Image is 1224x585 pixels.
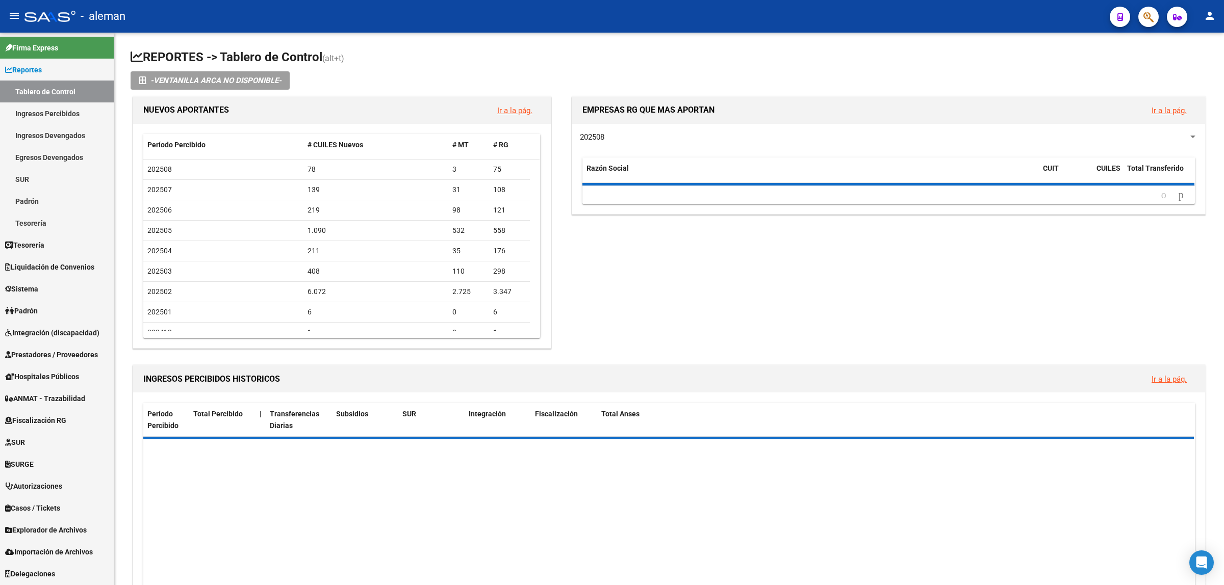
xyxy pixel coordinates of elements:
div: 176 [493,245,526,257]
span: 202506 [147,206,172,214]
datatable-header-cell: Total Percibido [189,403,256,437]
datatable-header-cell: CUIT [1039,157,1092,191]
span: 202508 [147,165,172,173]
datatable-header-cell: # CUILES Nuevos [303,134,448,156]
div: 108 [493,184,526,196]
datatable-header-cell: SUR [398,403,465,437]
span: Fiscalización RG [5,415,66,426]
span: Liquidación de Convenios [5,261,94,273]
span: EMPRESAS RG QUE MAS APORTAN [582,105,715,115]
span: Total Anses [601,410,640,418]
button: Ir a la pág. [1143,101,1195,120]
div: 139 [308,184,444,196]
span: Prestadores / Proveedores [5,349,98,360]
span: Explorador de Archivos [5,524,87,536]
datatable-header-cell: Período Percibido [143,134,303,156]
a: go to next page [1174,190,1188,201]
span: Autorizaciones [5,481,62,492]
span: INGRESOS PERCIBIDOS HISTORICOS [143,374,280,384]
i: -VENTANILLA ARCA NO DISPONIBLE- [150,71,282,90]
span: 202412 [147,328,172,336]
span: NUEVOS APORTANTES [143,105,229,115]
div: 31 [452,184,485,196]
div: 35 [452,245,485,257]
span: Delegaciones [5,568,55,579]
span: (alt+t) [322,54,344,63]
span: Padrón [5,305,38,316]
div: 6 [493,306,526,318]
div: 78 [308,164,444,175]
div: 408 [308,265,444,277]
span: 202501 [147,308,172,316]
datatable-header-cell: | [256,403,266,437]
span: CUIT [1043,164,1059,172]
span: 202505 [147,226,172,234]
span: CUILES [1096,164,1120,172]
div: 0 [452,327,485,338]
button: Ir a la pág. [489,101,541,120]
div: 121 [493,204,526,216]
div: 298 [493,265,526,277]
span: Fiscalización [535,410,578,418]
h1: REPORTES -> Tablero de Control [131,49,1208,67]
div: 2.725 [452,286,485,298]
span: 202503 [147,267,172,275]
span: SURGE [5,459,34,470]
a: Ir a la pág. [1152,106,1187,115]
div: 110 [452,265,485,277]
span: - aleman [81,5,125,28]
datatable-header-cell: Transferencias Diarias [266,403,332,437]
span: Reportes [5,64,42,75]
a: Ir a la pág. [497,106,532,115]
button: -VENTANILLA ARCA NO DISPONIBLE- [131,71,290,90]
div: Open Intercom Messenger [1189,550,1214,575]
datatable-header-cell: # MT [448,134,489,156]
div: 98 [452,204,485,216]
span: Hospitales Públicos [5,371,79,382]
span: Período Percibido [147,410,178,430]
span: | [260,410,262,418]
span: 202508 [580,132,604,142]
datatable-header-cell: Fiscalización [531,403,597,437]
datatable-header-cell: CUILES [1092,157,1123,191]
button: Ir a la pág. [1143,369,1195,388]
div: 211 [308,245,444,257]
span: # MT [452,141,469,149]
span: Total Percibido [193,410,243,418]
span: Firma Express [5,42,58,54]
div: 75 [493,164,526,175]
span: Importación de Archivos [5,546,93,557]
span: SUR [402,410,416,418]
datatable-header-cell: Total Anses [597,403,1184,437]
div: 558 [493,225,526,236]
span: Tesorería [5,240,44,251]
span: SUR [5,437,25,448]
span: Casos / Tickets [5,502,60,514]
span: Integración (discapacidad) [5,327,99,338]
span: Transferencias Diarias [270,410,319,430]
mat-icon: menu [8,10,20,22]
div: 6.072 [308,286,444,298]
div: 1 [308,327,444,338]
div: 0 [452,306,485,318]
div: 3 [452,164,485,175]
span: Total Transferido [1127,164,1184,172]
div: 1 [493,327,526,338]
div: 532 [452,225,485,236]
span: ANMAT - Trazabilidad [5,393,85,404]
datatable-header-cell: Subsidios [332,403,398,437]
datatable-header-cell: Razón Social [582,157,1039,191]
span: # RG [493,141,508,149]
span: Integración [469,410,506,418]
span: 202507 [147,185,172,194]
span: 202502 [147,287,172,296]
span: Período Percibido [147,141,206,149]
div: 1.090 [308,225,444,236]
div: 3.347 [493,286,526,298]
datatable-header-cell: Período Percibido [143,403,189,437]
span: Sistema [5,283,38,295]
datatable-header-cell: # RG [489,134,530,156]
datatable-header-cell: Integración [465,403,531,437]
a: go to previous page [1157,190,1171,201]
mat-icon: person [1204,10,1216,22]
